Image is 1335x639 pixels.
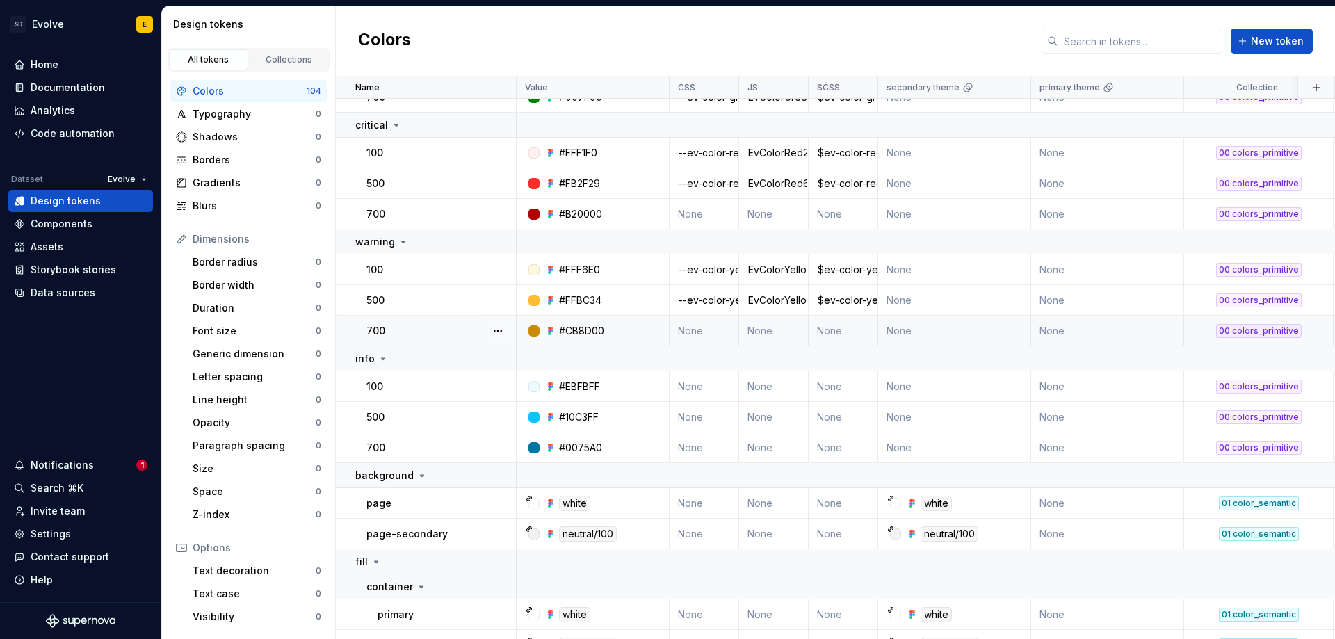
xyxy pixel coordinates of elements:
button: Contact support [8,546,153,568]
div: Documentation [31,81,105,95]
p: 100 [366,263,383,277]
td: None [1031,285,1184,316]
div: Duration [193,301,316,315]
div: 0 [316,486,321,497]
div: EvColorYellow600 [740,293,807,307]
div: Collections [254,54,324,65]
div: EvColorRed600 [740,177,807,191]
td: None [739,432,809,463]
div: Code automation [31,127,115,140]
input: Search in tokens... [1058,29,1222,54]
td: None [809,199,878,229]
p: Name [355,82,380,93]
td: None [1031,432,1184,463]
div: 00 colors_primitive [1216,177,1302,191]
div: 0 [316,565,321,576]
div: Help [31,573,53,587]
td: None [878,138,1031,168]
div: Borders [193,153,316,167]
td: None [809,316,878,346]
td: None [809,432,878,463]
div: 0 [316,280,321,291]
div: 0 [316,509,321,520]
p: primary [378,608,414,622]
a: Invite team [8,500,153,522]
td: None [1031,402,1184,432]
div: Components [31,217,92,231]
a: Duration0 [187,297,327,319]
a: Home [8,54,153,76]
div: Letter spacing [193,370,316,384]
div: 0 [316,131,321,143]
div: 0 [316,440,321,451]
a: Z-index0 [187,503,327,526]
td: None [670,371,739,402]
td: None [809,402,878,432]
p: 500 [366,410,385,424]
a: Assets [8,236,153,258]
div: Contact support [31,550,109,564]
div: Dimensions [193,232,321,246]
div: white [921,496,952,511]
a: Size0 [187,458,327,480]
a: Storybook stories [8,259,153,281]
div: Notifications [31,458,94,472]
div: --ev-color-red-600 [670,177,738,191]
td: None [1031,168,1184,199]
td: None [809,599,878,630]
p: 700 [366,441,385,455]
p: background [355,469,414,483]
div: #FFBC34 [559,293,601,307]
div: Size [193,462,316,476]
div: neutral/100 [921,526,978,542]
td: None [739,316,809,346]
div: Space [193,485,316,499]
div: 0 [316,257,321,268]
div: Font size [193,324,316,338]
div: neutral/100 [559,526,617,542]
a: Opacity0 [187,412,327,434]
div: 01 color_semantic [1219,527,1299,541]
div: Options [193,541,321,555]
div: 0 [316,611,321,622]
span: 1 [136,460,147,471]
p: Collection [1236,82,1278,93]
td: None [739,199,809,229]
p: 100 [366,146,383,160]
td: None [878,168,1031,199]
p: Value [525,82,548,93]
a: Text decoration0 [187,560,327,582]
div: 00 colors_primitive [1216,263,1302,277]
td: None [809,488,878,519]
td: None [809,519,878,549]
td: None [878,316,1031,346]
div: white [559,496,590,511]
p: secondary theme [887,82,960,93]
button: Search ⌘K [8,477,153,499]
a: Paragraph spacing0 [187,435,327,457]
a: Letter spacing0 [187,366,327,388]
td: None [739,599,809,630]
p: SCSS [817,82,840,93]
p: primary theme [1039,82,1100,93]
a: Gradients0 [170,172,327,194]
td: None [878,199,1031,229]
div: 0 [316,394,321,405]
td: None [670,316,739,346]
td: None [670,488,739,519]
div: Blurs [193,199,316,213]
div: 00 colors_primitive [1216,441,1302,455]
div: 0 [316,200,321,211]
button: SDEvolveE [3,9,159,39]
div: #CB8D00 [559,324,604,338]
td: None [878,254,1031,285]
a: Documentation [8,76,153,99]
div: $ev-color-red-600 [809,177,877,191]
div: Line height [193,393,316,407]
div: Typography [193,107,316,121]
p: 500 [366,293,385,307]
div: #FFF1F0 [559,146,597,160]
a: Analytics [8,99,153,122]
div: Z-index [193,508,316,521]
button: Notifications1 [8,454,153,476]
